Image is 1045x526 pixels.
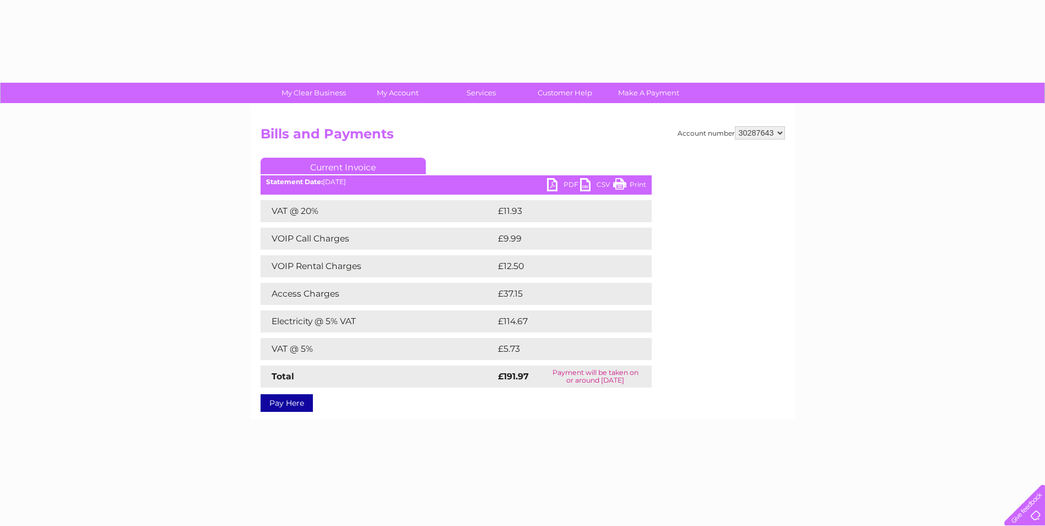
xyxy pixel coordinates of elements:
td: £5.73 [495,338,626,360]
a: PDF [547,178,580,194]
div: Account number [678,126,785,139]
td: £12.50 [495,255,629,277]
a: My Account [352,83,443,103]
a: Services [436,83,527,103]
td: VAT @ 5% [261,338,495,360]
div: [DATE] [261,178,652,186]
td: £11.93 [495,200,627,222]
td: Access Charges [261,283,495,305]
td: Electricity @ 5% VAT [261,310,495,332]
h2: Bills and Payments [261,126,785,147]
a: CSV [580,178,613,194]
td: VOIP Rental Charges [261,255,495,277]
td: Payment will be taken on or around [DATE] [539,366,651,388]
a: My Clear Business [268,83,359,103]
a: Customer Help [519,83,610,103]
td: VOIP Call Charges [261,228,495,250]
td: £37.15 [495,283,627,305]
b: Statement Date: [266,178,323,186]
td: £9.99 [495,228,627,250]
a: Make A Payment [603,83,694,103]
strong: £191.97 [498,371,529,382]
strong: Total [272,371,294,382]
td: £114.67 [495,310,631,332]
a: Current Invoice [261,158,426,174]
td: VAT @ 20% [261,200,495,222]
a: Pay Here [261,394,313,412]
a: Print [613,178,646,194]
